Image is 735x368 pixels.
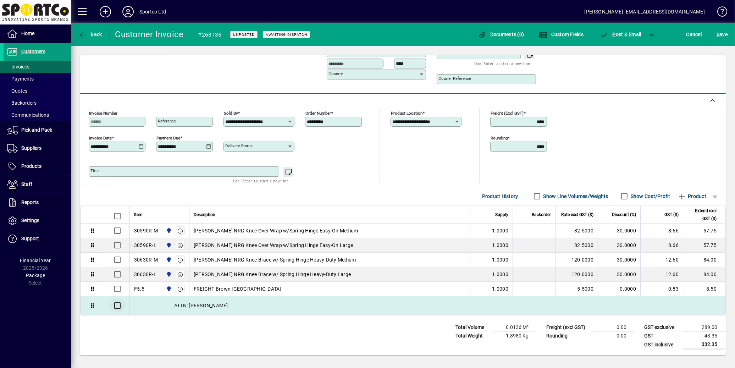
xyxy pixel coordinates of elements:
span: Sportco Ltd Warehouse [164,270,172,278]
span: GST ($) [664,211,679,219]
mat-hint: Use 'Enter' to start a new line [233,177,289,185]
span: Products [21,163,42,169]
a: Suppliers [4,139,71,157]
td: 0.0000 [598,282,640,296]
mat-label: Sold by [224,111,238,116]
span: Sportco Ltd Warehouse [164,256,172,264]
label: Show Line Volumes/Weights [542,193,608,200]
span: Package [26,273,45,278]
td: 5.50 [683,282,725,296]
span: Sportco Ltd Warehouse [164,227,172,235]
label: Show Cost/Profit [629,193,670,200]
div: F5.5 [134,285,144,292]
a: Backorders [4,97,71,109]
span: Product [678,191,706,202]
td: 12.60 [640,267,683,282]
td: 0.00 [592,323,635,332]
button: Product [674,190,710,203]
span: Staff [21,181,32,187]
span: ave [717,29,728,40]
td: 30.0000 [598,224,640,238]
span: Unposted [233,32,255,37]
mat-hint: Use 'Enter' to start a new line [475,59,530,67]
div: 30630R-L [134,271,156,278]
td: 84.00 [683,267,725,282]
button: Profile [117,5,139,18]
span: Customers [21,49,45,54]
app-page-header-button: Back [71,28,110,41]
div: #268135 [198,29,222,40]
div: 30590R-M [134,227,158,234]
button: Documents (0) [476,28,526,41]
div: [PERSON_NAME] [EMAIL_ADDRESS][DOMAIN_NAME] [585,6,705,17]
td: 12.60 [640,253,683,267]
div: Customer Invoice [115,29,184,40]
span: Invoices [7,64,29,70]
td: 8.66 [640,238,683,253]
span: Financial Year [20,258,51,263]
span: 1.0000 [492,242,509,249]
span: [PERSON_NAME] NRG Knee Over Wrap w/Spring Hinge Easy-On Large [194,242,353,249]
td: 57.75 [683,238,725,253]
span: Documents (0) [478,32,524,37]
div: 82.5000 [560,227,593,234]
span: S [717,32,719,37]
a: Staff [4,176,71,193]
div: ATTN: [PERSON_NAME] [130,296,725,315]
button: Product History [479,190,521,203]
span: Description [194,211,215,219]
a: Knowledge Base [712,1,726,24]
span: [PERSON_NAME] NRG Knee Brace w/ Spring Hinge Heavy-Duty Medium [194,256,356,263]
span: Communications [7,112,49,118]
a: Support [4,230,71,248]
a: Products [4,158,71,175]
a: Invoices [4,61,71,73]
mat-label: Title [90,168,99,173]
mat-label: Rounding [491,136,508,141]
td: Freight (excl GST) [543,323,592,332]
div: 120.0000 [560,256,593,263]
td: GST inclusive [641,340,683,349]
span: Custom Fields [539,32,584,37]
mat-label: Payment due [156,136,180,141]
mat-label: Reference [158,119,176,123]
span: 1.0000 [492,271,509,278]
span: Back [78,32,102,37]
td: GST [641,332,683,340]
button: Back [77,28,104,41]
span: ost & Email [600,32,641,37]
span: Payments [7,76,34,82]
span: FREIGHT Brown [GEOGRAPHIC_DATA] [194,285,281,292]
td: 30.0000 [598,238,640,253]
td: Total Weight [452,332,494,340]
div: 30630R-M [134,256,158,263]
mat-label: Product location [391,111,422,116]
button: Add [94,5,117,18]
td: 0.0136 M³ [494,323,537,332]
span: [PERSON_NAME] NRG Knee Over Wrap w/Spring Hinge Easy-On Medium [194,227,358,234]
mat-label: Courier Reference [438,76,471,81]
div: 30590R-L [134,242,156,249]
div: 5.5000 [560,285,593,292]
td: 30.0000 [598,253,640,267]
td: Rounding [543,332,592,340]
td: 57.75 [683,224,725,238]
button: Save [715,28,729,41]
td: GST exclusive [641,323,683,332]
span: Backorders [7,100,37,106]
span: Cancel [686,29,702,40]
span: Extend excl GST ($) [687,207,717,223]
td: 332.35 [683,340,726,349]
span: Item [134,211,143,219]
span: Suppliers [21,145,42,151]
div: Sportco Ltd [139,6,166,17]
span: Quotes [7,88,27,94]
td: 0.83 [640,282,683,296]
span: Backorder [532,211,551,219]
span: Rate excl GST ($) [561,211,593,219]
a: Payments [4,73,71,85]
mat-label: Invoice number [89,111,117,116]
td: 84.00 [683,253,725,267]
a: Pick and Pack [4,121,71,139]
a: Reports [4,194,71,212]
